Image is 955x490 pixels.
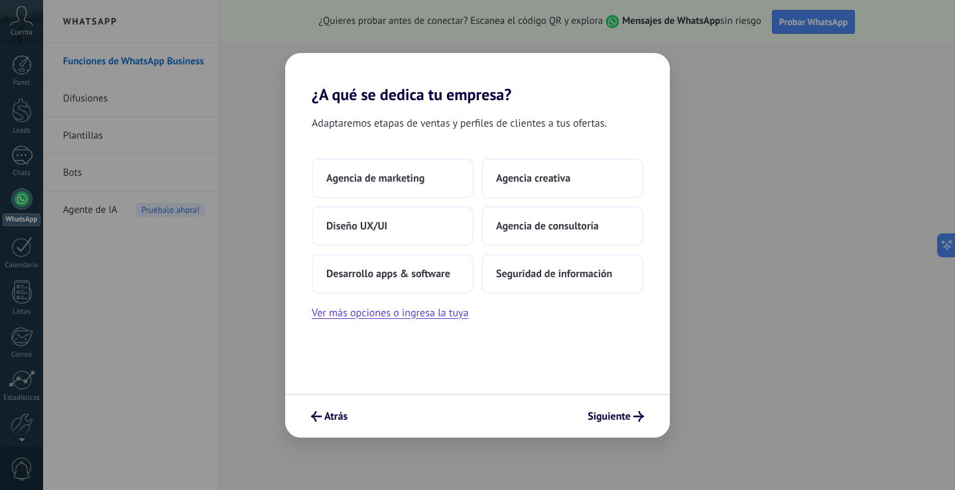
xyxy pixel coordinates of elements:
[496,267,612,280] span: Seguridad de información
[285,53,670,104] h2: ¿A qué se dedica tu empresa?
[326,172,424,185] span: Agencia de marketing
[496,219,599,233] span: Agencia de consultoría
[481,254,643,294] button: Seguridad de información
[312,254,474,294] button: Desarrollo apps & software
[312,158,474,198] button: Agencia de marketing
[582,405,650,428] button: Siguiente
[326,267,450,280] span: Desarrollo apps & software
[588,412,631,421] span: Siguiente
[312,115,607,132] span: Adaptaremos etapas de ventas y perfiles de clientes a tus ofertas.
[324,412,348,421] span: Atrás
[481,206,643,246] button: Agencia de consultoría
[312,304,468,322] button: Ver más opciones o ingresa la tuya
[305,405,353,428] button: Atrás
[312,206,474,246] button: Diseño UX/UI
[326,219,387,233] span: Diseño UX/UI
[496,172,570,185] span: Agencia creativa
[481,158,643,198] button: Agencia creativa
